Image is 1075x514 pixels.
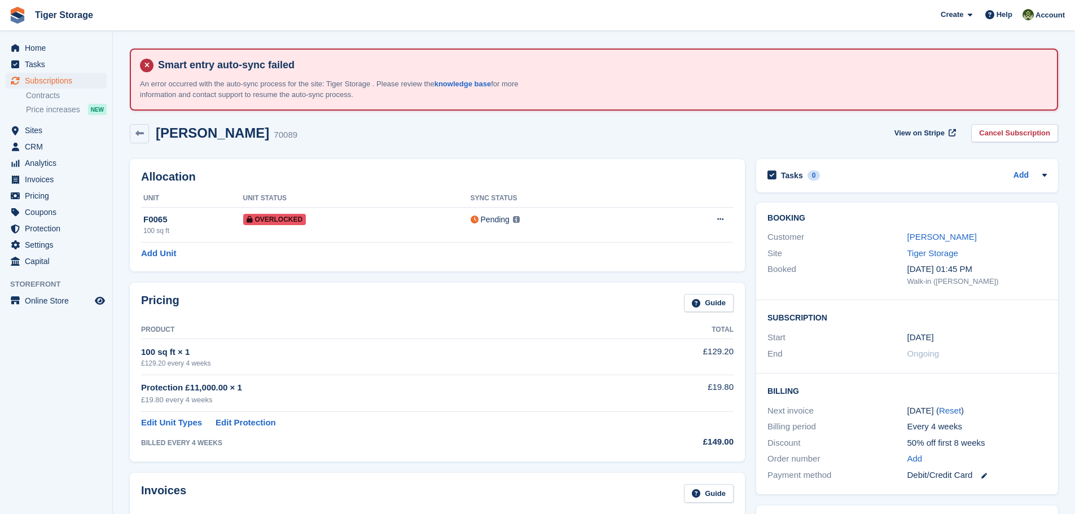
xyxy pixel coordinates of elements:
a: menu [6,73,107,89]
div: 100 sq ft × 1 [141,346,624,359]
a: Tiger Storage [30,6,98,24]
span: Capital [25,253,93,269]
span: Tasks [25,56,93,72]
a: knowledge base [435,80,491,88]
span: Account [1035,10,1065,21]
div: Start [767,331,907,344]
span: Online Store [25,293,93,309]
a: menu [6,293,107,309]
img: stora-icon-8386f47178a22dfd0bd8f6a31ec36ba5ce8667c1dd55bd0f319d3a0aa187defe.svg [9,7,26,24]
span: Price increases [26,104,80,115]
span: Coupons [25,204,93,220]
div: Discount [767,437,907,450]
span: Storefront [10,279,112,290]
th: Unit [141,190,243,208]
a: Contracts [26,90,107,101]
a: menu [6,40,107,56]
div: Walk-in ([PERSON_NAME]) [907,276,1047,287]
div: £129.20 every 4 weeks [141,358,624,368]
div: Pending [481,214,510,226]
span: Invoices [25,172,93,187]
h2: Booking [767,214,1047,223]
a: menu [6,122,107,138]
div: BILLED EVERY 4 WEEKS [141,438,624,448]
th: Unit Status [243,190,471,208]
td: £19.80 [624,375,734,411]
a: Add [1013,169,1029,182]
span: Ongoing [907,349,940,358]
a: View on Stripe [890,124,958,143]
span: Overlocked [243,214,306,225]
a: Add [907,453,923,465]
div: 50% off first 8 weeks [907,437,1047,450]
span: Help [997,9,1012,20]
a: Preview store [93,294,107,307]
a: menu [6,56,107,72]
a: Guide [684,484,734,503]
a: menu [6,139,107,155]
time: 2025-02-07 01:00:00 UTC [907,331,934,344]
div: Order number [767,453,907,465]
span: Protection [25,221,93,236]
h2: Subscription [767,311,1047,323]
span: View on Stripe [894,128,945,139]
img: Matthew Ellwood [1023,9,1034,20]
div: Booked [767,263,907,287]
h2: Allocation [141,170,734,183]
span: CRM [25,139,93,155]
span: Home [25,40,93,56]
img: icon-info-grey-7440780725fd019a000dd9b08b2336e03edf1995a4989e88bcd33f0948082b44.svg [513,216,520,223]
th: Product [141,321,624,339]
span: Analytics [25,155,93,171]
a: menu [6,155,107,171]
span: Sites [25,122,93,138]
h2: Pricing [141,294,179,313]
a: menu [6,204,107,220]
a: Guide [684,294,734,313]
a: Price increases NEW [26,103,107,116]
div: £149.00 [624,436,734,449]
h2: Tasks [781,170,803,181]
a: menu [6,221,107,236]
a: Edit Unit Types [141,416,202,429]
div: Billing period [767,420,907,433]
div: F0065 [143,213,243,226]
div: 100 sq ft [143,226,243,236]
a: menu [6,253,107,269]
div: Debit/Credit Card [907,469,1047,482]
a: menu [6,188,107,204]
th: Total [624,321,734,339]
a: Reset [939,406,961,415]
a: menu [6,172,107,187]
div: Protection £11,000.00 × 1 [141,381,624,394]
p: An error occurred with the auto-sync process for the site: Tiger Storage . Please review the for ... [140,78,535,100]
h2: Billing [767,385,1047,396]
h2: Invoices [141,484,186,503]
div: Customer [767,231,907,244]
a: [PERSON_NAME] [907,232,977,241]
h4: Smart entry auto-sync failed [153,59,1048,72]
th: Sync Status [471,190,648,208]
a: Add Unit [141,247,176,260]
div: 0 [808,170,820,181]
div: Payment method [767,469,907,482]
div: Every 4 weeks [907,420,1047,433]
h2: [PERSON_NAME] [156,125,269,140]
span: Pricing [25,188,93,204]
div: End [767,348,907,361]
div: Site [767,247,907,260]
span: Settings [25,237,93,253]
div: [DATE] 01:45 PM [907,263,1047,276]
div: 70089 [274,129,297,142]
div: [DATE] ( ) [907,405,1047,418]
span: Subscriptions [25,73,93,89]
div: NEW [88,104,107,115]
a: menu [6,237,107,253]
a: Cancel Subscription [971,124,1058,143]
div: Next invoice [767,405,907,418]
div: £19.80 every 4 weeks [141,394,624,406]
span: Create [941,9,963,20]
td: £129.20 [624,339,734,375]
a: Edit Protection [216,416,276,429]
a: Tiger Storage [907,248,958,258]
